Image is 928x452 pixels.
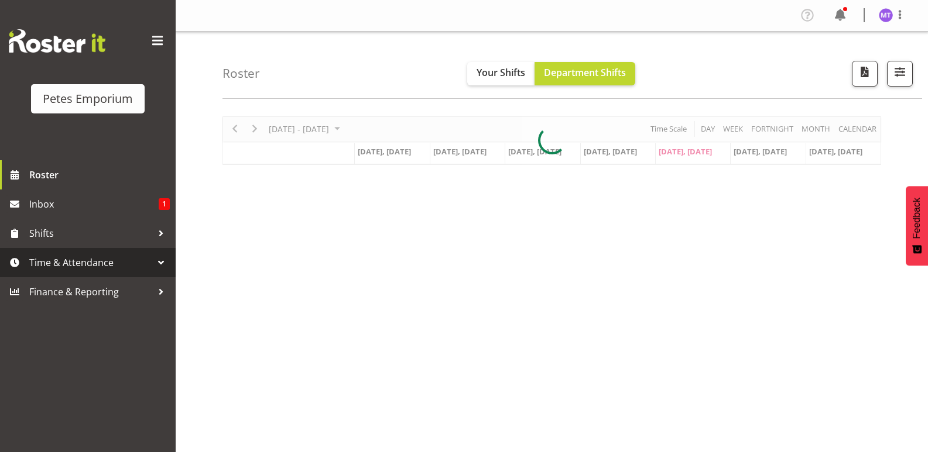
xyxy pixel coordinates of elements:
[29,225,152,242] span: Shifts
[535,62,635,85] button: Department Shifts
[477,66,525,79] span: Your Shifts
[43,90,133,108] div: Petes Emporium
[159,198,170,210] span: 1
[29,195,159,213] span: Inbox
[29,166,170,184] span: Roster
[906,186,928,265] button: Feedback - Show survey
[467,62,535,85] button: Your Shifts
[887,61,913,87] button: Filter Shifts
[222,67,260,80] h4: Roster
[879,8,893,22] img: mya-taupawa-birkhead5814.jpg
[9,29,105,53] img: Rosterit website logo
[29,283,152,301] span: Finance & Reporting
[29,254,152,271] span: Time & Attendance
[912,198,922,239] span: Feedback
[544,66,626,79] span: Department Shifts
[852,61,878,87] button: Download a PDF of the roster according to the set date range.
